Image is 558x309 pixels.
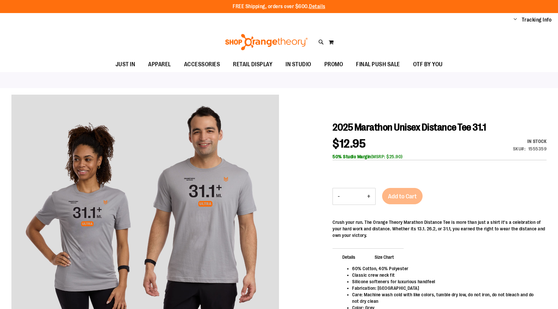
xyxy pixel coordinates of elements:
a: IN STUDIO [279,57,318,72]
a: RETAIL DISPLAY [226,57,279,72]
a: Details [309,4,325,9]
p: FREE Shipping, orders over $600. [233,3,325,10]
a: OTF BY YOU [407,57,449,72]
input: Product quantity [345,189,362,204]
p: Crush your run. The Orange Theory Marathon Distance Tee is more than just a shirt it's a celebrat... [333,219,547,239]
div: 1555359 [528,146,547,152]
span: $12.95 [333,137,366,150]
div: Availability [513,138,547,145]
li: Classic crew neck fit [352,272,540,278]
strong: SKU [513,146,526,151]
span: Size Chart [365,248,404,265]
span: 2025 Marathon Unisex Distance Tee 31.1 [333,122,486,133]
span: RETAIL DISPLAY [233,57,272,72]
b: 50% Studio Margin [333,154,371,159]
span: FINAL PUSH SALE [356,57,400,72]
img: Shop Orangetheory [224,34,309,50]
a: Tracking Info [522,16,552,23]
span: JUST IN [116,57,135,72]
a: JUST IN [109,57,142,72]
span: PROMO [324,57,343,72]
li: Silicone softeners for luxurious handfeel [352,278,540,285]
span: APPAREL [148,57,171,72]
div: (MSRP: $25.90) [333,153,547,160]
button: Account menu [514,17,517,23]
button: Decrease product quantity [333,188,345,205]
a: FINAL PUSH SALE [349,57,407,72]
li: 60% Cotton, 40% Polyester [352,265,540,272]
button: Increase product quantity [362,188,375,205]
li: Fabrication: [GEOGRAPHIC_DATA] [352,285,540,291]
li: Care: Machine wash cold with like colors, tumble dry low, do not iron, do not bleach and do not d... [352,291,540,304]
div: In stock [513,138,547,145]
a: ACCESSORIES [178,57,227,72]
span: Details [333,248,365,265]
a: PROMO [318,57,350,72]
a: APPAREL [142,57,178,72]
span: IN STUDIO [286,57,311,72]
span: ACCESSORIES [184,57,220,72]
span: OTF BY YOU [413,57,443,72]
